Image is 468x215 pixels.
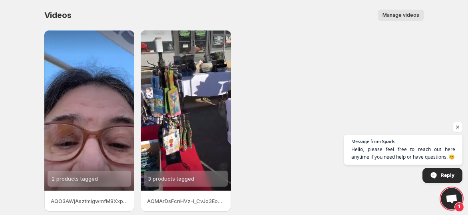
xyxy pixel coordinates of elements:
span: Reply [441,168,454,182]
span: 2 products tagged [52,175,98,182]
span: Hello, please feel free to reach out here anytime if you need help or have questions. 😊 [351,145,455,161]
span: 3 products tagged [148,175,194,182]
span: Spark [382,139,395,143]
span: Manage videos [382,12,419,18]
span: 1 [454,202,464,212]
button: Manage videos [378,10,424,21]
span: Videos [44,10,72,20]
p: AQMArDsFcnHVz-l_CvJo3EoHgde8ByrWFH0Nb45QA8FA34FovrUfs36JaKvOQrECh-fnZDmtTfxh2Kx2haTqTFzGe11I2RLaR... [147,197,225,205]
div: Open chat [441,188,462,209]
span: Message from [351,139,381,143]
p: AQO3AWjAsztmigwmfM8Xxpq4afLuDWnO_OALKnijUMLLLO-JlBVBXwmcYue6jqLN4pQe-L3PrFz33-jxkB7a-godNXxGhveNI... [51,197,128,205]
